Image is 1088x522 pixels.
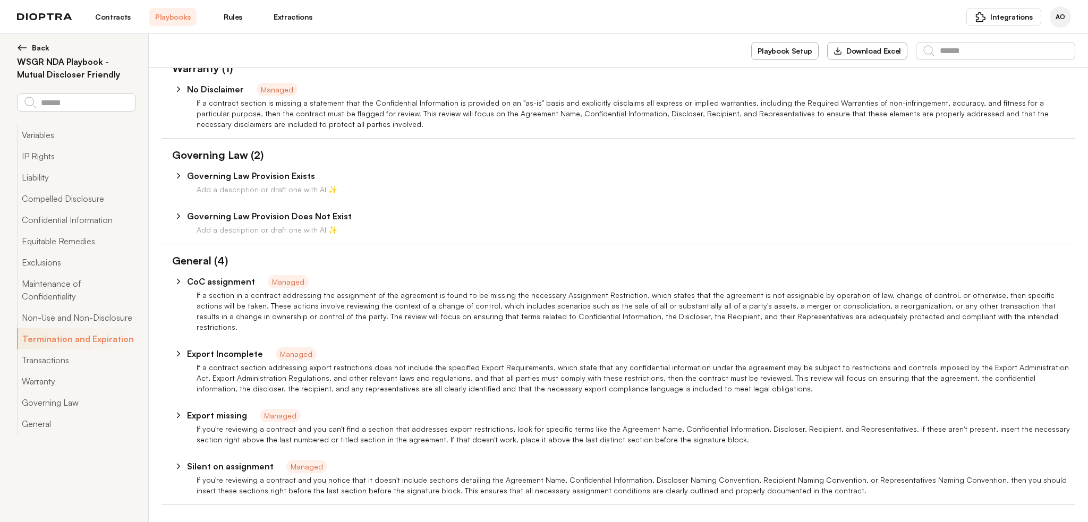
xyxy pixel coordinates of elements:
h1: General (4) [161,253,228,269]
h2: WSGR NDA Playbook - Mutual Discloser Friendly [17,55,135,81]
p: If you're reviewing a contract and you can't find a section that addresses export restrictions, l... [197,424,1075,445]
span: Managed [286,460,327,473]
img: logo [17,13,72,21]
p: Export missing [187,409,247,422]
p: Export Incomplete [187,347,263,360]
span: Managed [276,347,317,361]
p: Governing Law Provision Does Not Exist [187,210,352,223]
span: Add a description or draft one with AI ✨ [197,225,337,234]
p: If you're reviewing a contract and you notice that it doesn't include sections detailing the Agre... [197,475,1075,496]
img: puzzle [975,12,986,22]
a: Contracts [89,8,137,26]
button: IP Rights [17,146,135,167]
span: Integrations [990,12,1033,22]
button: Compelled Disclosure [17,188,135,209]
button: Back [17,42,135,53]
span: Managed [268,275,309,288]
button: Equitable Remedies [17,230,135,252]
p: Governing Law Provision Exists [187,169,315,182]
button: Non-Use and Non-Disclosure [17,307,135,328]
p: No Disclaimer [187,83,244,96]
button: General [17,413,135,434]
span: Managed [260,409,301,422]
button: Liability [17,167,135,188]
button: Transactions [17,349,135,371]
button: Download Excel [827,42,907,60]
a: Rules [209,8,257,26]
a: Extractions [269,8,317,26]
span: Add a description or draft one with AI ✨ [197,185,337,194]
button: Governing Law [17,392,135,413]
img: left arrow [17,42,28,53]
button: Playbook Setup [751,42,819,60]
div: Andrii Onysko [1050,6,1071,28]
p: If a contract section is missing a statement that the Confidential Information is provided on an ... [197,98,1075,130]
p: Silent on assignment [187,460,274,473]
h1: Governing Law (2) [161,147,263,163]
button: Termination and Expiration [17,328,135,349]
span: Managed [257,83,297,96]
button: Integrations [966,8,1041,26]
button: Confidential Information [17,209,135,230]
span: Back [32,42,49,53]
button: Variables [17,124,135,146]
h1: Warranty (1) [161,61,233,76]
p: If a contract section addressing export restrictions does not include the specified Export Requir... [197,362,1075,394]
button: Warranty [17,371,135,392]
p: CoC assignment [187,275,255,288]
span: AO [1056,13,1065,21]
a: Playbooks [149,8,197,26]
button: Maintenance of Confidentiality [17,273,135,307]
p: If a section in a contract addressing the assignment of the agreement is found to be missing the ... [197,290,1075,332]
button: Exclusions [17,252,135,273]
